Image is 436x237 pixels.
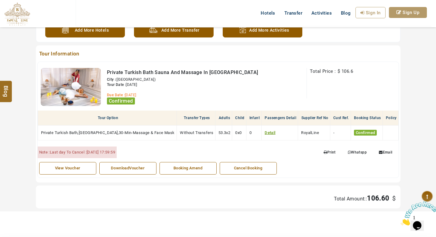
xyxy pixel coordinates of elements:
td: x [215,125,232,140]
span: Private Turkish Bath Sauna And Massage In [GEOGRAPHIC_DATA] [107,69,258,75]
th: Supplier Ref No [298,111,330,126]
span: Without Transfers [180,130,213,135]
span: Tour Date : [107,83,126,87]
span: 1 [2,2,5,8]
span: Last day To Cancel :[DATE] 17:59:59 [50,150,115,154]
img: relaxation.jpg [41,68,101,106]
a: Transfer [280,7,307,19]
td: x [232,125,246,140]
span: Note : [39,150,50,154]
span: 0 [239,130,242,135]
span: 53.3 [218,130,226,135]
a: Print [319,148,340,157]
span: Blog [341,10,351,16]
img: The Royal Line Holidays [5,2,30,26]
span: Confirmed [107,97,135,104]
th: Passengers Detail [262,111,298,126]
span: City : [107,77,116,82]
a: Detail [265,130,275,135]
a: Cancel Booking [220,162,277,175]
span: Email [379,150,392,154]
a: Whatspp [343,148,371,157]
span: Tour Information [37,50,363,58]
span: 106.60 [367,194,389,202]
span: Total Price : [310,69,336,74]
span: Blog [2,86,10,91]
th: Adults [215,111,232,126]
th: Cust Ref. [330,111,351,126]
img: Chat attention grabber [2,2,40,27]
iframe: chat widget [398,199,436,228]
a: Booking Amend [160,162,217,175]
a: Blog [336,7,355,19]
th: Booking Status [351,111,383,126]
span: $ [391,195,396,202]
span: 0 [235,130,237,135]
span: Total Amount:: [334,196,367,202]
span: Whatspp [348,150,367,154]
span: 106.6 [342,69,353,74]
span: ([GEOGRAPHIC_DATA]) [116,77,156,82]
span: 0 [249,130,252,135]
a: View Voucher [39,162,96,175]
span: $ [338,69,340,74]
span: Print [324,150,335,154]
th: Child [232,111,246,126]
a: Email [374,148,397,157]
a: Activities [307,7,336,19]
th: Transfer Types [177,111,215,126]
span: Due Date : [107,93,125,97]
th: Policy [383,111,398,126]
a: DownloadVoucher [99,162,156,175]
span: Confirmed [354,130,377,136]
span: Private Turkish Bath,[GEOGRAPHIC_DATA],30-Min-Massage & Face Mask [41,130,175,135]
span: [DATE] [125,93,136,97]
span: [DATE] [126,83,137,87]
span: - [333,130,335,135]
th: Tour Option [38,111,177,126]
th: Infant [246,111,262,126]
a: Hotels [256,7,280,19]
span: 2 [228,130,230,135]
a: Sign Up [389,7,427,18]
a: Sign In [355,7,386,18]
span: RoyalLine [301,130,319,135]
